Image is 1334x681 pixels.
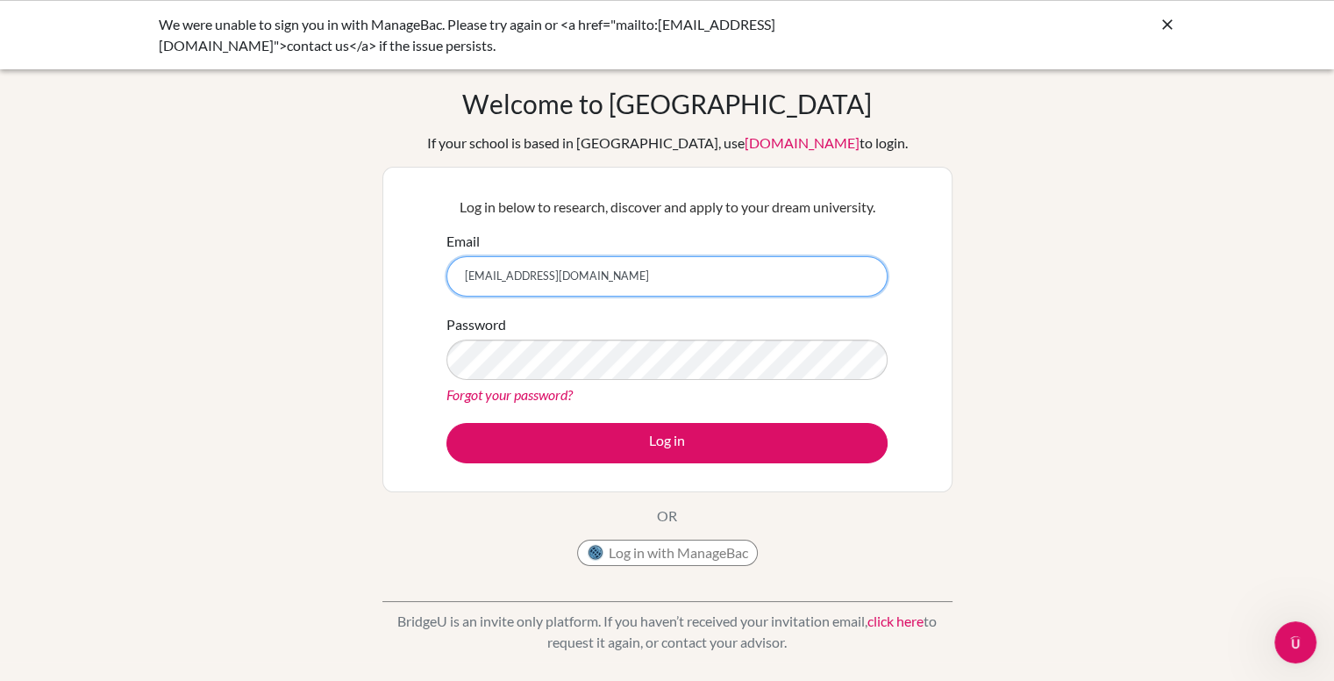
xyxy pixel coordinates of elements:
button: Log in with ManageBac [577,540,758,566]
button: Log in [446,423,888,463]
div: We were unable to sign you in with ManageBac. Please try again or <a href="mailto:[EMAIL_ADDRESS]... [159,14,913,56]
label: Password [446,314,506,335]
h1: Welcome to [GEOGRAPHIC_DATA] [462,88,872,119]
p: BridgeU is an invite only platform. If you haven’t received your invitation email, to request it ... [382,611,952,653]
a: click here [867,613,924,629]
p: OR [657,505,677,527]
a: Forgot your password? [446,386,573,403]
label: Email [446,231,480,252]
a: [DOMAIN_NAME] [745,134,860,151]
iframe: Intercom live chat [1274,621,1316,663]
p: Log in below to research, discover and apply to your dream university. [446,197,888,218]
div: If your school is based in [GEOGRAPHIC_DATA], use to login. [427,133,908,154]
